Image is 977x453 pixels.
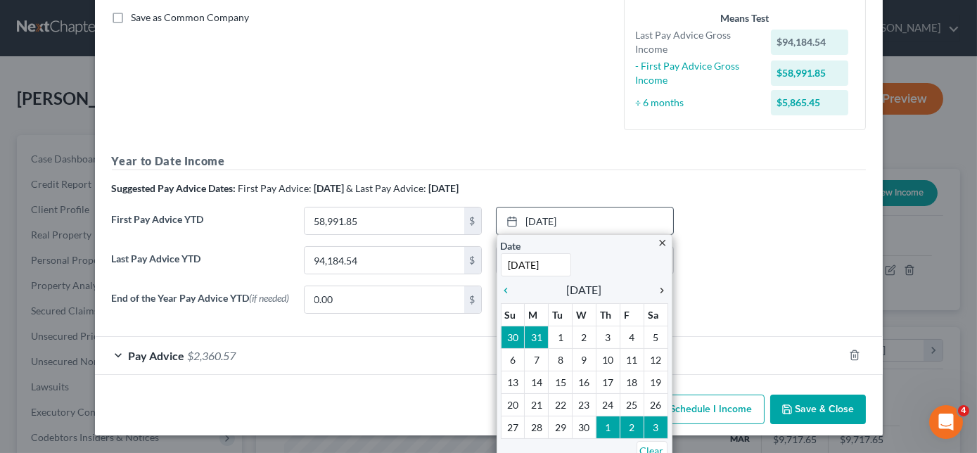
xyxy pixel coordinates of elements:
[644,349,668,371] td: 12
[771,90,848,115] div: $5,865.45
[501,394,525,416] td: 20
[629,59,765,87] div: - First Pay Advice Gross Income
[596,371,620,394] td: 17
[658,238,668,248] i: close
[596,326,620,349] td: 3
[347,182,427,194] span: & Last Pay Advice:
[501,281,519,298] a: chevron_left
[644,326,668,349] td: 5
[305,208,464,234] input: 0.00
[549,416,573,439] td: 29
[549,394,573,416] td: 22
[644,394,668,416] td: 26
[250,292,290,304] span: (if needed)
[132,11,250,23] span: Save as Common Company
[105,286,297,325] label: End of the Year Pay Advice YTD
[525,394,549,416] td: 21
[644,304,668,326] th: Sa
[105,207,297,246] label: First Pay Advice YTD
[497,208,673,234] a: [DATE]
[620,349,644,371] td: 11
[501,371,525,394] td: 13
[573,394,596,416] td: 23
[501,349,525,371] td: 6
[567,281,602,298] span: [DATE]
[644,416,668,439] td: 3
[573,416,596,439] td: 30
[629,96,765,110] div: ÷ 6 months
[620,416,644,439] td: 2
[549,326,573,349] td: 1
[771,30,848,55] div: $94,184.54
[464,286,481,313] div: $
[770,395,866,424] button: Save & Close
[624,395,765,424] button: Add Schedule I Income
[525,304,549,326] th: M
[573,326,596,349] td: 2
[573,349,596,371] td: 9
[620,326,644,349] td: 4
[501,285,519,296] i: chevron_left
[429,182,459,194] strong: [DATE]
[501,304,525,326] th: Su
[525,371,549,394] td: 14
[596,394,620,416] td: 24
[525,349,549,371] td: 7
[238,182,312,194] span: First Pay Advice:
[650,281,668,298] a: chevron_right
[305,286,464,313] input: 0.00
[929,405,963,439] iframe: Intercom live chat
[112,153,866,170] h5: Year to Date Income
[636,11,854,25] div: Means Test
[314,182,345,194] strong: [DATE]
[501,238,521,253] label: Date
[501,326,525,349] td: 30
[549,349,573,371] td: 8
[629,28,765,56] div: Last Pay Advice Gross Income
[501,416,525,439] td: 27
[596,349,620,371] td: 10
[112,182,236,194] strong: Suggested Pay Advice Dates:
[596,416,620,439] td: 1
[464,208,481,234] div: $
[771,60,848,86] div: $58,991.85
[525,416,549,439] td: 28
[305,247,464,274] input: 0.00
[596,304,620,326] th: Th
[644,371,668,394] td: 19
[573,304,596,326] th: W
[620,394,644,416] td: 25
[549,304,573,326] th: Tu
[650,285,668,296] i: chevron_right
[958,405,969,416] span: 4
[573,371,596,394] td: 16
[658,234,668,250] a: close
[620,304,644,326] th: F
[501,253,571,276] input: 1/1/2013
[464,247,481,274] div: $
[129,349,185,362] span: Pay Advice
[620,371,644,394] td: 18
[549,371,573,394] td: 15
[105,246,297,286] label: Last Pay Advice YTD
[525,326,549,349] td: 31
[188,349,236,362] span: $2,360.57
